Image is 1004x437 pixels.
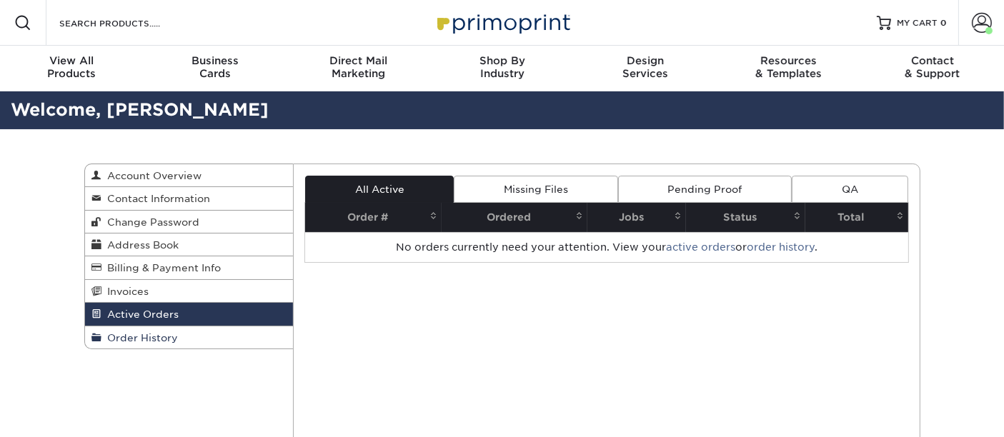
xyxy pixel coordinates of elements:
a: Resources& Templates [717,46,861,91]
img: Primoprint [431,7,574,38]
a: Pending Proof [618,176,792,203]
a: Order History [85,326,294,348]
span: Invoices [102,286,149,297]
div: & Support [860,54,1004,80]
td: No orders currently need your attention. View your or . [305,232,908,262]
a: order history [747,241,815,253]
div: Marketing [287,54,430,80]
span: Account Overview [102,170,202,181]
a: Billing & Payment Info [85,256,294,279]
th: Status [686,203,805,232]
span: Resources [717,54,861,67]
a: Active Orders [85,303,294,326]
a: Contact Information [85,187,294,210]
span: Design [574,54,717,67]
span: Billing & Payment Info [102,262,222,273]
th: Total [805,203,908,232]
a: All Active [305,176,454,203]
span: Direct Mail [287,54,430,67]
a: Missing Files [454,176,617,203]
span: MY CART [897,17,938,29]
div: Services [574,54,717,80]
th: Ordered [442,203,587,232]
a: BusinessCards [144,46,287,91]
a: Direct MailMarketing [287,46,430,91]
th: Order # [305,203,442,232]
a: Invoices [85,280,294,303]
a: active orders [666,241,735,253]
a: Contact& Support [860,46,1004,91]
a: Address Book [85,233,294,256]
span: Order History [102,332,179,343]
span: Active Orders [102,308,179,320]
span: Business [144,54,287,67]
a: Account Overview [85,164,294,187]
span: Shop By [430,54,574,67]
span: 0 [940,18,947,28]
span: Address Book [102,239,179,251]
div: Cards [144,54,287,80]
a: Change Password [85,211,294,233]
th: Jobs [587,203,686,232]
a: DesignServices [574,46,717,91]
div: & Templates [717,54,861,80]
div: Industry [430,54,574,80]
a: Shop ByIndustry [430,46,574,91]
span: Change Password [102,216,200,228]
span: Contact [860,54,1004,67]
a: QA [792,176,908,203]
span: Contact Information [102,193,211,204]
input: SEARCH PRODUCTS..... [58,14,197,31]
